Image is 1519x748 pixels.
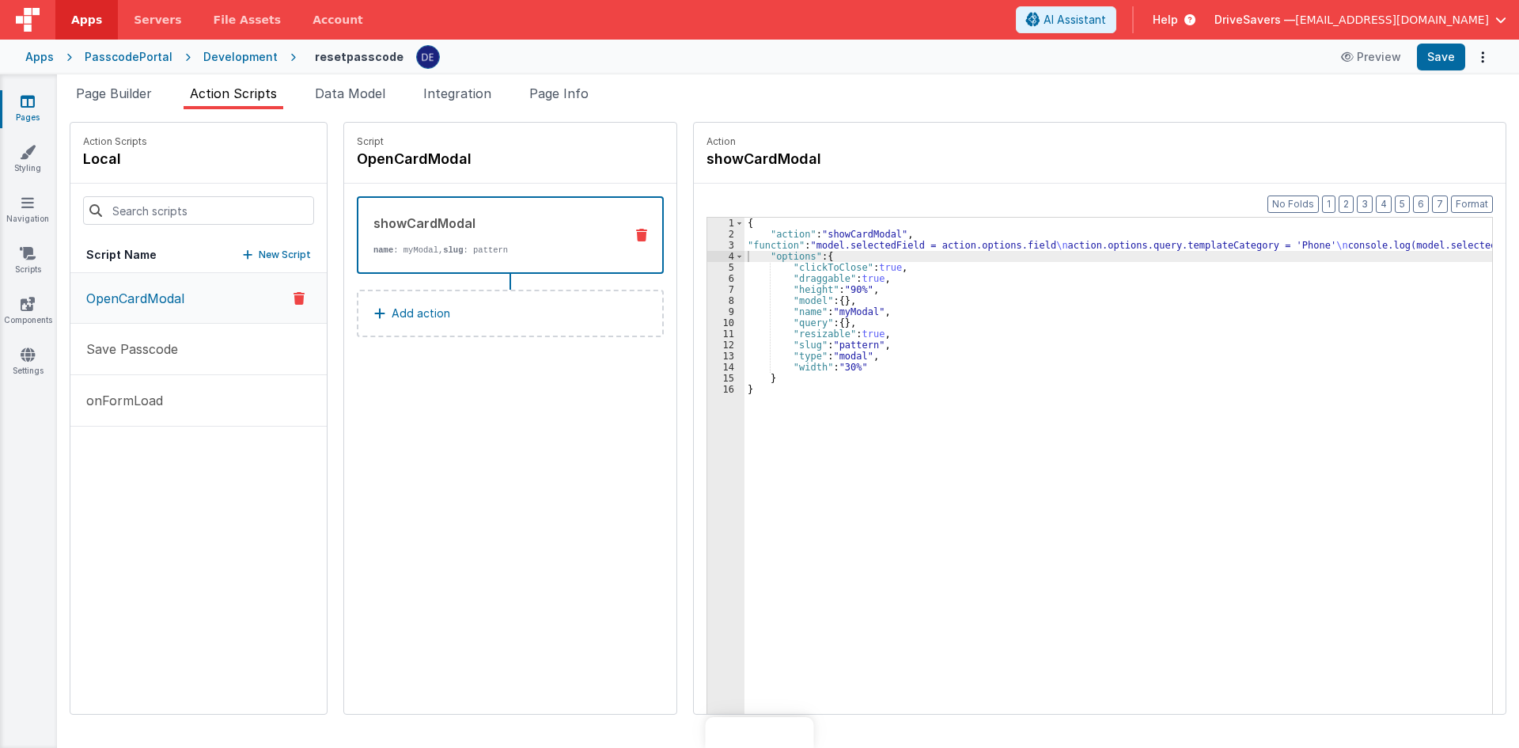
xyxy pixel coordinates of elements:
[1153,12,1178,28] span: Help
[443,245,463,255] strong: slug
[77,391,163,410] p: onFormLoad
[707,218,744,229] div: 1
[1267,196,1319,213] button: No Folds
[707,306,744,317] div: 9
[707,262,744,273] div: 5
[707,240,744,251] div: 3
[707,317,744,328] div: 10
[315,85,385,101] span: Data Model
[203,49,278,65] div: Development
[134,12,181,28] span: Servers
[1451,196,1493,213] button: Format
[77,289,184,308] p: OpenCardModal
[71,12,102,28] span: Apps
[423,85,491,101] span: Integration
[1295,12,1489,28] span: [EMAIL_ADDRESS][DOMAIN_NAME]
[707,284,744,295] div: 7
[259,247,311,263] p: New Script
[707,251,744,262] div: 4
[1413,196,1429,213] button: 6
[1214,12,1506,28] button: DriveSavers — [EMAIL_ADDRESS][DOMAIN_NAME]
[25,49,54,65] div: Apps
[392,304,450,323] p: Add action
[77,340,178,359] p: Save Passcode
[1395,196,1410,213] button: 5
[1339,196,1354,213] button: 2
[214,12,282,28] span: File Assets
[373,245,393,255] strong: name
[190,85,277,101] span: Action Scripts
[83,196,314,225] input: Search scripts
[707,373,744,384] div: 15
[83,148,147,170] h4: local
[243,247,311,263] button: New Script
[1214,12,1295,28] span: DriveSavers —
[1322,196,1335,213] button: 1
[1376,196,1392,213] button: 4
[1044,12,1106,28] span: AI Assistant
[373,214,612,233] div: showCardModal
[315,51,403,63] h4: resetpasscode
[707,340,744,351] div: 12
[707,295,744,306] div: 8
[1472,46,1494,68] button: Options
[706,148,944,170] h4: showCardModal
[417,46,439,68] img: c1374c675423fc74691aaade354d0b4b
[1432,196,1448,213] button: 7
[70,375,327,427] button: onFormLoad
[373,244,612,256] p: : myModal, : pattern
[1357,196,1373,213] button: 3
[529,85,589,101] span: Page Info
[70,324,327,375] button: Save Passcode
[85,49,172,65] div: PasscodePortal
[707,351,744,362] div: 13
[86,247,157,263] h5: Script Name
[707,384,744,395] div: 16
[70,273,327,324] button: OpenCardModal
[707,229,744,240] div: 2
[707,273,744,284] div: 6
[357,135,664,148] p: Script
[707,328,744,340] div: 11
[83,135,147,148] p: Action Scripts
[357,290,664,337] button: Add action
[706,135,1493,148] p: Action
[1016,6,1116,33] button: AI Assistant
[76,85,152,101] span: Page Builder
[1417,44,1465,70] button: Save
[707,362,744,373] div: 14
[1331,44,1411,70] button: Preview
[357,148,594,170] h4: OpenCardModal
